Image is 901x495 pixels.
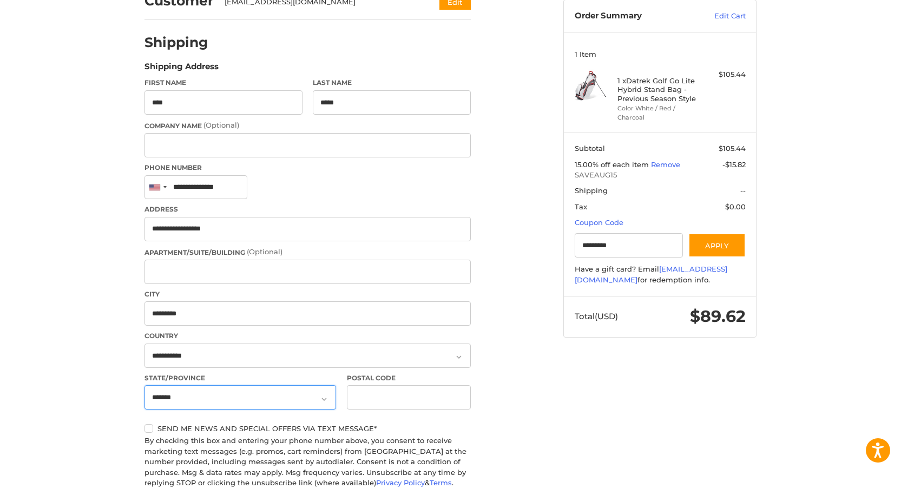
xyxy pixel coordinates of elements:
h3: Order Summary [575,11,691,22]
span: Total (USD) [575,311,618,321]
li: Color White / Red / Charcoal [617,104,700,122]
span: -$15.82 [722,160,746,169]
span: Shipping [575,186,608,195]
label: Country [144,331,471,341]
input: Gift Certificate or Coupon Code [575,233,683,258]
div: United States: +1 [145,176,170,199]
label: First Name [144,78,302,88]
h3: 1 Item [575,50,746,58]
label: Address [144,204,471,214]
a: Privacy Policy [376,478,425,487]
button: Apply [688,233,746,258]
span: Tax [575,202,587,211]
label: Company Name [144,120,471,131]
label: State/Province [144,373,336,383]
small: (Optional) [203,121,239,129]
span: -- [740,186,746,195]
div: Have a gift card? Email for redemption info. [575,264,746,285]
span: 15.00% off each item [575,160,651,169]
div: By checking this box and entering your phone number above, you consent to receive marketing text ... [144,435,471,489]
label: Last Name [313,78,471,88]
label: Phone Number [144,163,471,173]
legend: Shipping Address [144,61,219,78]
a: [EMAIL_ADDRESS][DOMAIN_NAME] [575,265,727,284]
div: $105.44 [703,69,746,80]
small: (Optional) [247,247,282,256]
span: Subtotal [575,144,605,153]
label: Apartment/Suite/Building [144,247,471,258]
label: Send me news and special offers via text message* [144,424,471,433]
iframe: Google Customer Reviews [812,466,901,495]
span: $105.44 [719,144,746,153]
a: Edit Cart [691,11,746,22]
span: SAVEAUG15 [575,170,746,181]
a: Remove [651,160,680,169]
span: $89.62 [690,306,746,326]
label: City [144,289,471,299]
a: Coupon Code [575,218,623,227]
a: Terms [430,478,452,487]
h2: Shipping [144,34,208,51]
label: Postal Code [347,373,471,383]
h4: 1 x Datrek Golf Go Lite Hybrid Stand Bag - Previous Season Style [617,76,700,103]
span: $0.00 [725,202,746,211]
